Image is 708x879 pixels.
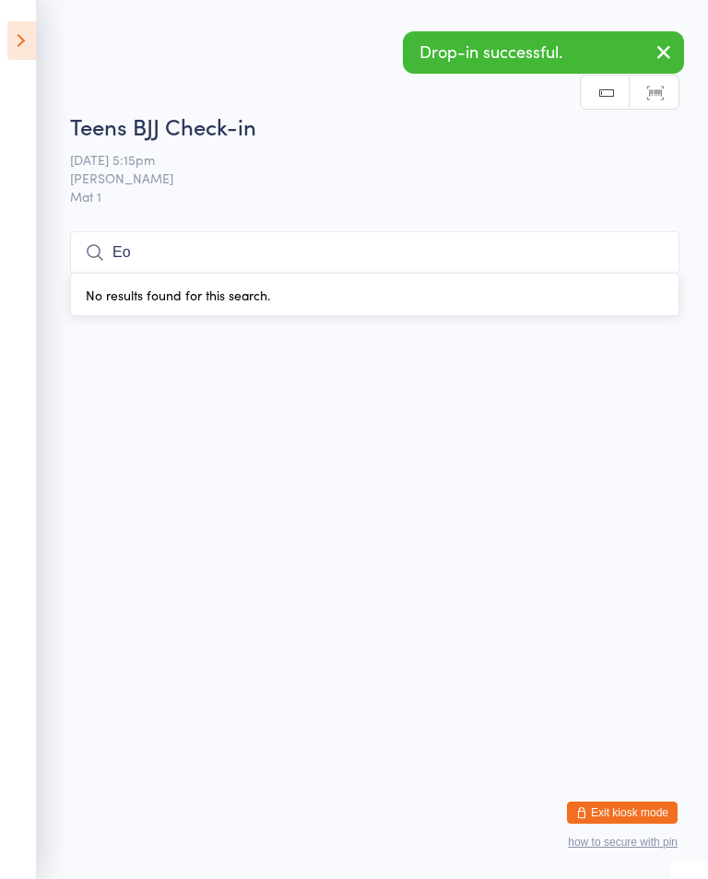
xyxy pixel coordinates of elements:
[567,802,678,824] button: Exit kiosk mode
[70,187,679,205] span: Mat 1
[70,111,679,141] h2: Teens BJJ Check-in
[403,31,684,74] div: Drop-in successful.
[70,231,679,274] input: Search
[70,274,679,316] div: No results found for this search.
[70,150,651,169] span: [DATE] 5:15pm
[568,836,678,849] button: how to secure with pin
[70,169,651,187] span: [PERSON_NAME]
